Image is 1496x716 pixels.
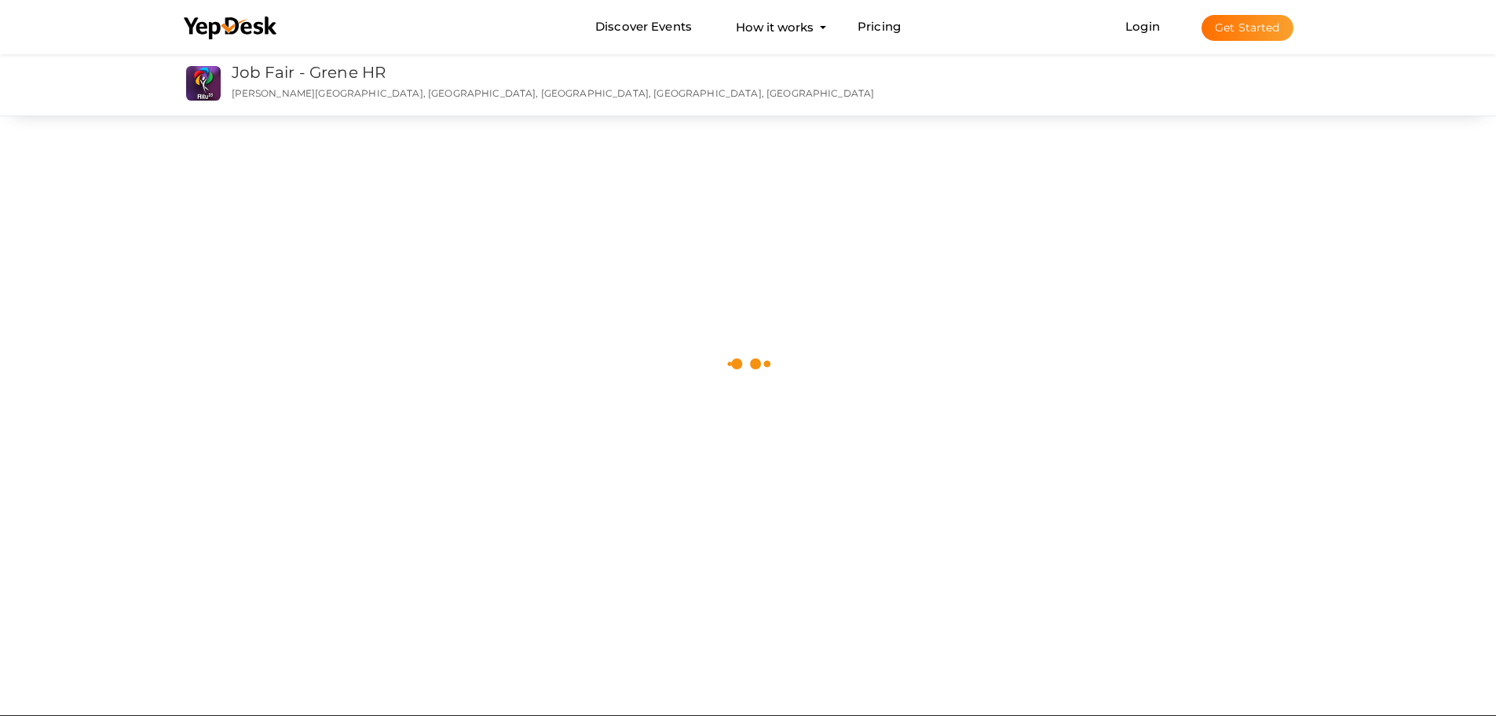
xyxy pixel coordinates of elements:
button: Get Started [1202,15,1293,41]
img: loading.svg [721,336,776,391]
a: Pricing [858,13,901,42]
a: Discover Events [595,13,692,42]
a: Login [1125,19,1160,34]
button: How it works [731,13,818,42]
